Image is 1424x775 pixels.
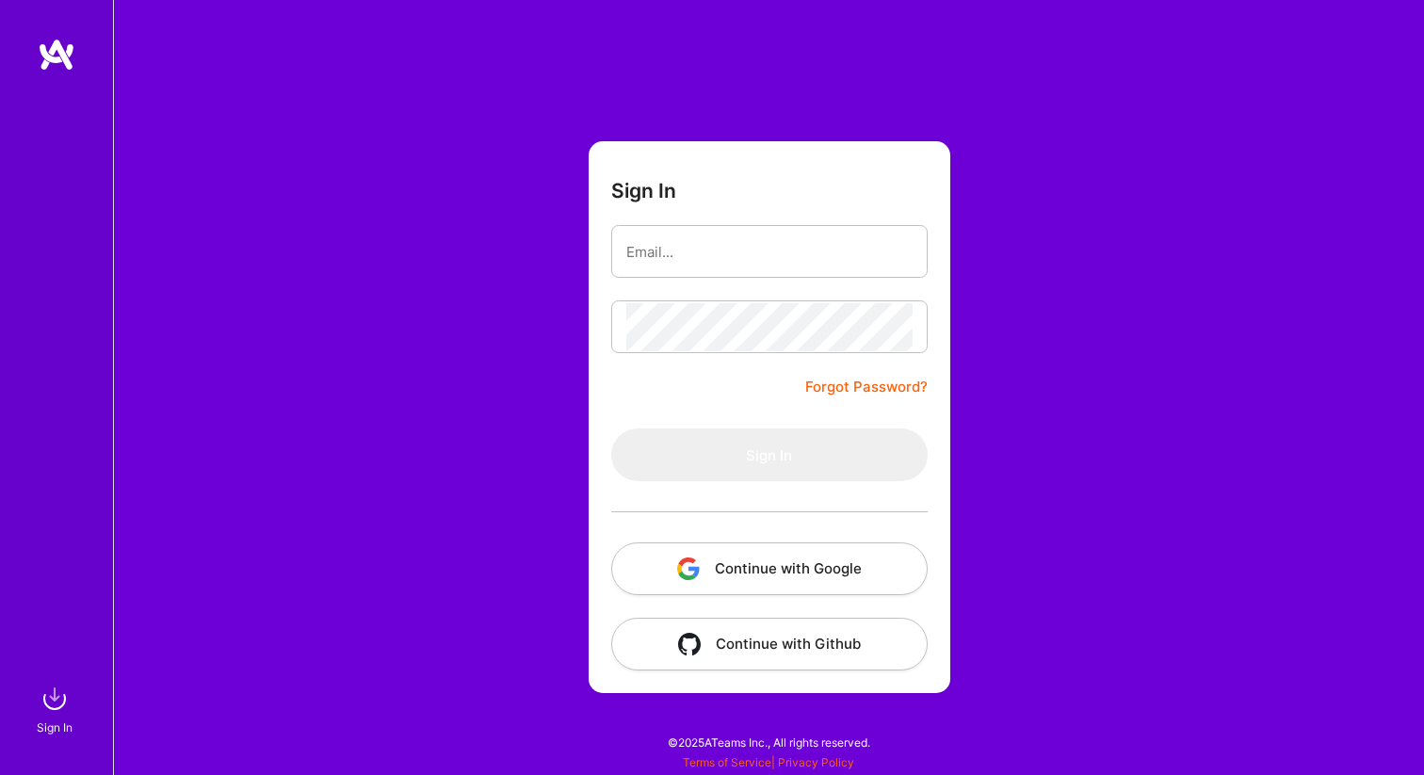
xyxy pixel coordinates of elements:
[113,718,1424,766] div: © 2025 ATeams Inc., All rights reserved.
[678,633,701,655] img: icon
[805,376,928,398] a: Forgot Password?
[626,228,913,276] input: Email...
[37,718,73,737] div: Sign In
[611,179,676,202] h3: Sign In
[40,680,73,737] a: sign inSign In
[778,755,854,769] a: Privacy Policy
[683,755,854,769] span: |
[36,680,73,718] img: sign in
[611,428,928,481] button: Sign In
[38,38,75,72] img: logo
[683,755,771,769] a: Terms of Service
[611,542,928,595] button: Continue with Google
[677,557,700,580] img: icon
[611,618,928,670] button: Continue with Github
